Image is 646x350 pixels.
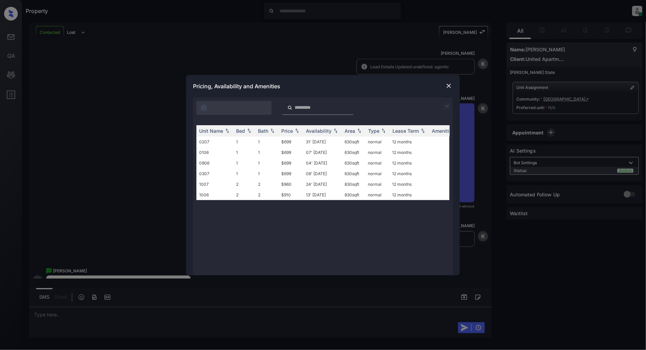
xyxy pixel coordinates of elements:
td: 12 months [390,168,429,179]
td: 630 sqft [342,158,365,168]
img: sorting [419,128,426,133]
div: Type [368,128,379,134]
td: 12 months [390,190,429,200]
div: Area [345,128,355,134]
img: icon-zuma [201,104,207,111]
td: 08' [DATE] [303,168,342,179]
td: normal [365,168,390,179]
img: sorting [380,128,387,133]
td: 1 [255,137,279,147]
td: 0307 [196,168,233,179]
td: 1 [255,168,279,179]
div: Availability [306,128,332,134]
img: sorting [246,128,253,133]
td: 1 [255,147,279,158]
td: 2 [255,190,279,200]
td: 12 months [390,137,429,147]
td: 1 [233,147,255,158]
td: $699 [279,147,303,158]
img: icon-zuma [443,102,451,110]
td: 1 [233,137,255,147]
div: Amenities [432,128,455,134]
td: 12 months [390,179,429,190]
td: $699 [279,158,303,168]
td: 1 [255,158,279,168]
img: sorting [332,128,339,133]
td: 1 [233,168,255,179]
td: normal [365,158,390,168]
img: sorting [356,128,363,133]
td: 12 months [390,147,429,158]
img: sorting [294,128,300,133]
td: normal [365,147,390,158]
td: 2 [255,179,279,190]
td: normal [365,179,390,190]
img: sorting [224,128,231,133]
td: 0106 [196,147,233,158]
td: 630 sqft [342,147,365,158]
div: Bath [258,128,268,134]
td: 2 [233,179,255,190]
td: 830 sqft [342,190,365,200]
td: 1 [233,158,255,168]
div: Lease Term [392,128,419,134]
td: 24' [DATE] [303,179,342,190]
img: close [445,82,452,89]
td: 1006 [196,190,233,200]
td: 630 sqft [342,137,365,147]
td: $960 [279,179,303,190]
td: $699 [279,137,303,147]
td: 0207 [196,137,233,147]
td: 04' [DATE] [303,158,342,168]
div: Unit Name [199,128,223,134]
td: $699 [279,168,303,179]
td: 830 sqft [342,179,365,190]
td: 1007 [196,179,233,190]
td: 07' [DATE] [303,147,342,158]
td: normal [365,137,390,147]
td: normal [365,190,390,200]
div: Price [281,128,293,134]
td: $910 [279,190,303,200]
div: Pricing, Availability and Amenities [186,75,460,98]
img: icon-zuma [287,105,293,111]
div: Bed [236,128,245,134]
td: 0906 [196,158,233,168]
td: 13' [DATE] [303,190,342,200]
td: 31' [DATE] [303,137,342,147]
td: 12 months [390,158,429,168]
img: sorting [269,128,276,133]
td: 630 sqft [342,168,365,179]
td: 2 [233,190,255,200]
